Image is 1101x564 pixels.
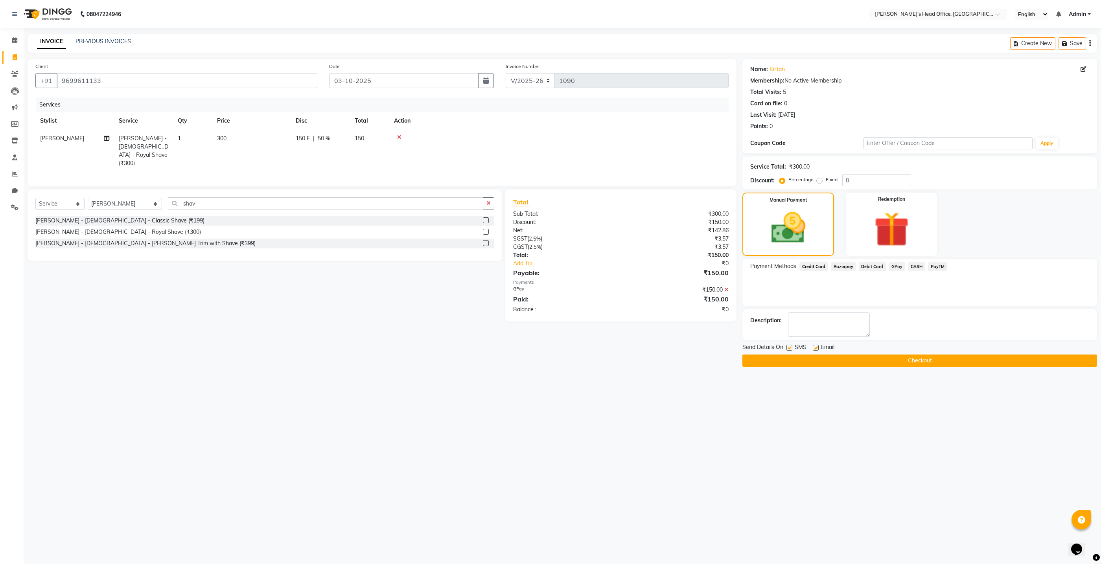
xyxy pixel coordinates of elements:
div: Paid: [507,294,621,304]
span: [PERSON_NAME] - [DEMOGRAPHIC_DATA] - Royal Shave (₹300) [119,135,168,167]
b: 08047224946 [87,3,121,25]
div: Name: [750,65,768,73]
button: Save [1059,37,1086,50]
th: Disc [291,112,350,130]
label: Client [35,63,48,70]
label: Fixed [826,176,838,183]
div: 0 [784,99,787,108]
img: logo [20,3,74,25]
div: Points: [750,122,768,130]
span: GPay [889,262,905,271]
th: Total [350,112,389,130]
div: Description: [750,316,782,325]
div: Service Total: [750,163,786,171]
span: Payment Methods [750,262,796,270]
div: [PERSON_NAME] - [DEMOGRAPHIC_DATA] - [PERSON_NAME] Trim with Shave (₹399) [35,239,256,248]
button: Checkout [742,355,1097,367]
input: Search by Name/Mobile/Email/Code [57,73,317,88]
label: Redemption [878,196,905,203]
label: Manual Payment [770,197,807,204]
div: 5 [783,88,786,96]
th: Stylist [35,112,114,130]
div: ₹150.00 [621,251,735,259]
div: ₹150.00 [621,286,735,294]
span: Debit Card [859,262,886,271]
button: Apply [1036,138,1058,149]
div: 0 [770,122,773,130]
label: Invoice Number [506,63,540,70]
th: Price [212,112,291,130]
div: Payments [513,279,729,286]
a: INVOICE [37,35,66,49]
th: Action [389,112,729,130]
div: Discount: [750,176,775,185]
span: | [313,134,315,143]
div: Membership: [750,77,784,85]
span: SGST [513,235,527,242]
div: ₹150.00 [621,294,735,304]
div: ₹150.00 [621,268,735,277]
div: GPay [507,286,621,294]
span: 150 [355,135,364,142]
div: ₹300.00 [789,163,810,171]
div: No Active Membership [750,77,1089,85]
div: ₹300.00 [621,210,735,218]
div: [PERSON_NAME] - [DEMOGRAPHIC_DATA] - Royal Shave (₹300) [35,228,201,236]
span: Admin [1069,10,1086,18]
div: Payable: [507,268,621,277]
div: ( ) [507,243,621,251]
a: Kirtan [770,65,785,73]
span: Send Details On [742,343,783,353]
a: PREVIOUS INVOICES [75,38,131,45]
div: ( ) [507,235,621,243]
span: Total [513,198,531,206]
div: Card on file: [750,99,782,108]
iframe: chat widget [1068,533,1093,556]
div: [DATE] [778,111,795,119]
div: ₹142.86 [621,226,735,235]
div: Net: [507,226,621,235]
button: +91 [35,73,57,88]
span: 2.5% [529,244,541,250]
span: 150 F [296,134,310,143]
div: ₹0 [640,259,735,268]
div: Discount: [507,218,621,226]
span: Email [821,343,834,353]
div: ₹3.57 [621,243,735,251]
span: SMS [795,343,806,353]
span: PayTM [928,262,947,271]
input: Search or Scan [168,197,483,209]
input: Enter Offer / Coupon Code [863,137,1033,149]
div: Sub Total: [507,210,621,218]
img: _gift.svg [863,208,920,251]
div: Balance : [507,305,621,314]
label: Percentage [788,176,814,183]
div: [PERSON_NAME] - [DEMOGRAPHIC_DATA] - Classic Shave (₹199) [35,217,204,225]
div: Coupon Code [750,139,863,147]
label: Date [329,63,340,70]
th: Service [114,112,173,130]
div: Total: [507,251,621,259]
span: [PERSON_NAME] [40,135,84,142]
a: Add Tip [507,259,640,268]
div: ₹0 [621,305,735,314]
div: Last Visit: [750,111,777,119]
span: 2.5% [529,235,541,242]
span: 300 [217,135,226,142]
div: ₹150.00 [621,218,735,226]
div: Total Visits: [750,88,781,96]
span: CASH [908,262,925,271]
button: Create New [1010,37,1055,50]
div: ₹3.57 [621,235,735,243]
span: Razorpay [831,262,856,271]
span: CGST [513,243,528,250]
img: _cash.svg [760,208,816,248]
span: Credit Card [799,262,828,271]
span: 1 [178,135,181,142]
th: Qty [173,112,212,130]
span: 50 % [318,134,330,143]
div: Services [36,97,735,112]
